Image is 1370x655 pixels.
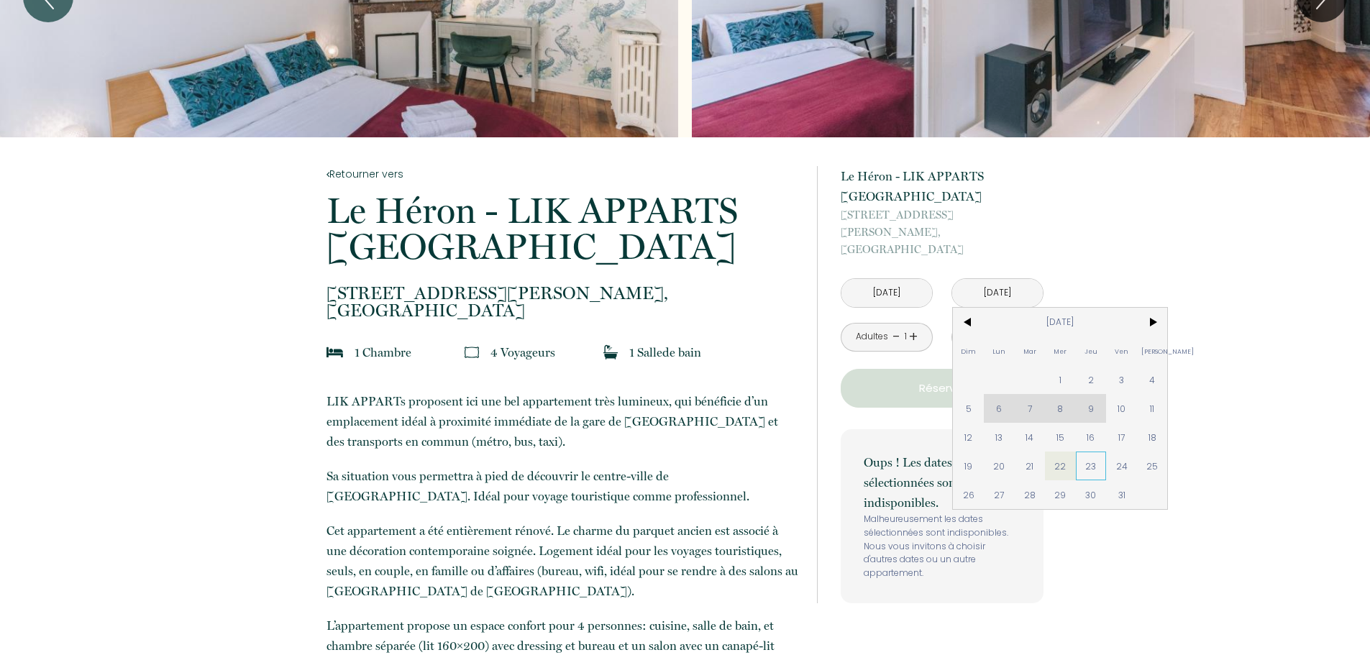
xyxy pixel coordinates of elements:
[841,279,932,307] input: Arrivée
[953,480,984,509] span: 26
[1106,365,1137,394] span: 3
[1106,336,1137,365] span: Ven
[1045,336,1076,365] span: Mer
[1045,423,1076,452] span: 15
[1076,452,1107,480] span: 23
[953,308,984,336] span: <
[1137,336,1168,365] span: [PERSON_NAME]
[1137,452,1168,480] span: 25
[1045,452,1076,480] span: 22
[841,166,1044,206] p: Le Héron - LIK APPARTS [GEOGRAPHIC_DATA]
[952,279,1043,307] input: Départ
[953,423,984,452] span: 12
[841,206,1044,258] p: [GEOGRAPHIC_DATA]
[1015,336,1046,365] span: Mar
[984,336,1015,365] span: Lun
[909,326,918,348] a: +
[841,369,1044,408] button: Réserver
[984,480,1015,509] span: 27
[1106,423,1137,452] span: 17
[465,345,479,359] img: guests
[1045,365,1076,394] span: 1
[1015,480,1046,509] span: 28
[326,521,798,601] p: Cet appartement a été entièrement rénové. Le charme du parquet ancien est associé à une décoratio...
[984,308,1137,336] span: [DATE]
[550,345,555,359] span: s
[1106,480,1137,509] span: 31
[629,342,701,362] p: 1 Salle de bain
[1106,452,1137,480] span: 24
[1106,394,1137,423] span: 10
[355,342,411,362] p: 1 Chambre
[490,342,555,362] p: 4 Voyageur
[864,513,1020,580] p: Malheureusement les dates sélectionnées sont indisponibles. Nous vous invitons à choisir d'autres...
[984,452,1015,480] span: 20
[1045,480,1076,509] span: 29
[892,326,900,348] a: -
[326,466,798,506] p: Sa situation vous permettra à pied de découvrir le centre-ville de [GEOGRAPHIC_DATA]. Idéal pour ...
[326,391,798,452] p: LIK APPARTs proposent ici une bel appartement très lumineux, qui bénéficie d’un emplacement idéal...
[856,330,888,344] div: Adultes
[1076,480,1107,509] span: 30
[953,452,984,480] span: 19
[1015,423,1046,452] span: 14
[841,206,1044,241] span: [STREET_ADDRESS][PERSON_NAME],
[1076,365,1107,394] span: 2
[326,285,798,319] p: [GEOGRAPHIC_DATA]
[326,193,798,265] p: Le Héron - LIK APPARTS [GEOGRAPHIC_DATA]
[1137,365,1168,394] span: 4
[953,394,984,423] span: 5
[326,166,798,182] a: Retourner vers
[846,380,1038,397] p: Réserver
[984,423,1015,452] span: 13
[1137,308,1168,336] span: >
[953,336,984,365] span: Dim
[1076,423,1107,452] span: 16
[1137,394,1168,423] span: 11
[1137,423,1168,452] span: 18
[326,285,798,302] span: [STREET_ADDRESS][PERSON_NAME],
[1015,452,1046,480] span: 21
[1076,336,1107,365] span: Jeu
[864,452,1020,513] p: Oups ! Les dates sélectionnées sont indisponibles.
[902,330,909,344] div: 1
